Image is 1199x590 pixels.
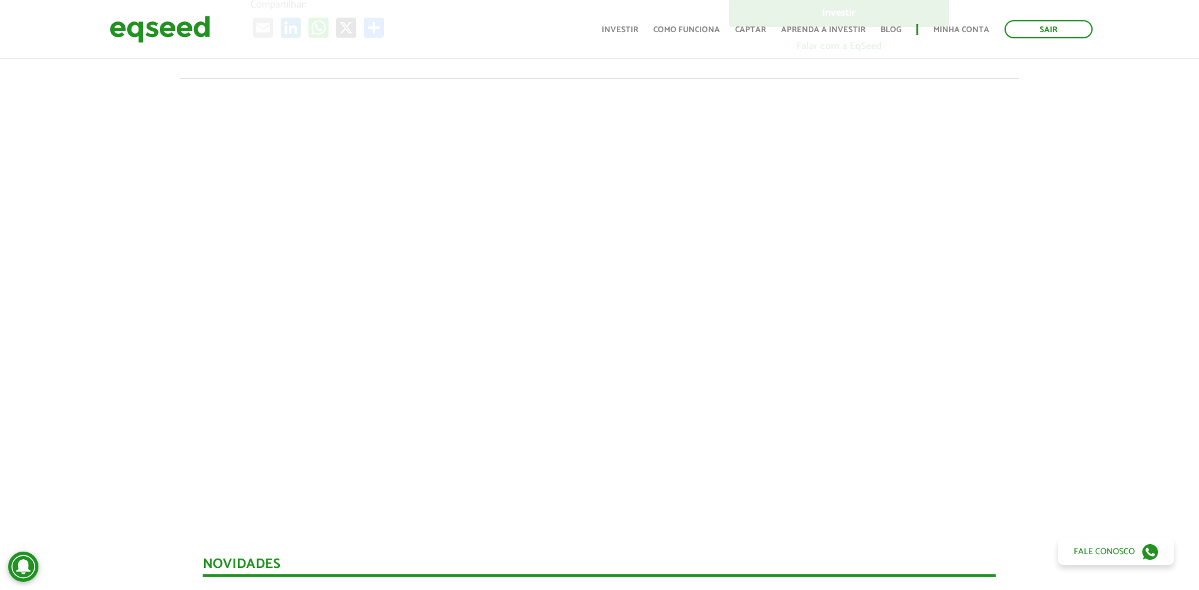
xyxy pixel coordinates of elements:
[602,26,638,34] a: Investir
[735,26,766,34] a: Captar
[881,26,901,34] a: Blog
[203,557,996,577] div: Novidades
[781,26,865,34] a: Aprenda a investir
[1058,538,1174,565] a: Fale conosco
[1005,20,1093,38] a: Sair
[653,26,720,34] a: Como funciona
[110,13,210,46] img: EqSeed
[241,104,959,507] iframe: JetBov | Oferta disponível
[933,26,989,34] a: Minha conta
